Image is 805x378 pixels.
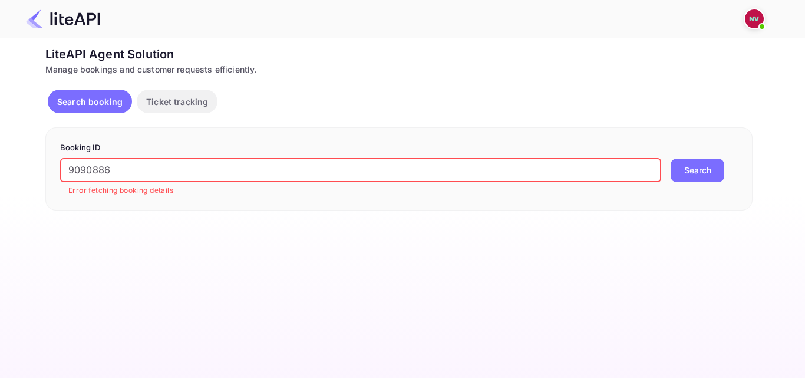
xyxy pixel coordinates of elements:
[146,96,208,108] p: Ticket tracking
[60,142,738,154] p: Booking ID
[68,185,653,196] p: Error fetching booking details
[45,63,753,75] div: Manage bookings and customer requests efficiently.
[57,96,123,108] p: Search booking
[671,159,724,182] button: Search
[60,159,661,182] input: Enter Booking ID (e.g., 63782194)
[745,9,764,28] img: Nicholas Valbusa
[45,45,753,63] div: LiteAPI Agent Solution
[26,9,100,28] img: LiteAPI Logo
